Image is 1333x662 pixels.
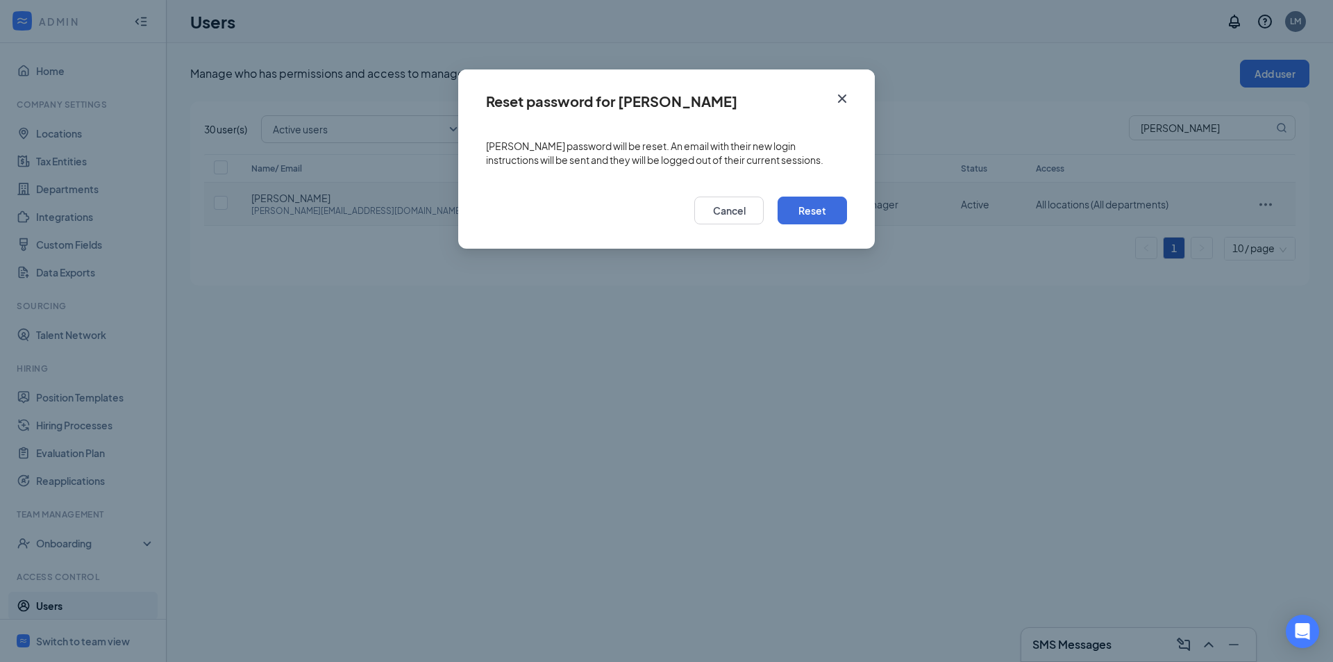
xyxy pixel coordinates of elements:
div: Open Intercom Messenger [1286,615,1319,648]
span: [PERSON_NAME] password will be reset. An email with their new login instructions will be sent and... [486,139,847,167]
button: Close [823,69,875,114]
button: Reset [778,197,847,224]
div: Reset password for [PERSON_NAME] [486,94,737,109]
svg: Cross [834,90,850,107]
button: Cancel [694,197,764,224]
